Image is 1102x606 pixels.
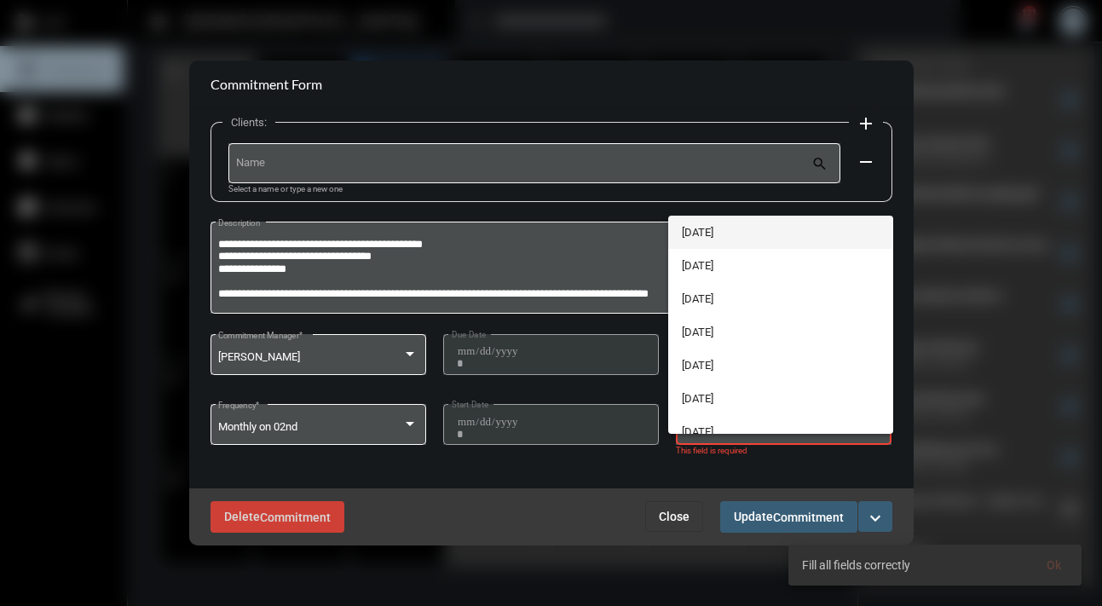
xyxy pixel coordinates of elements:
[682,382,880,415] span: [DATE]
[682,216,880,249] span: [DATE]
[682,315,880,349] span: [DATE]
[682,249,880,282] span: [DATE]
[682,415,880,448] span: [DATE]
[682,282,880,315] span: [DATE]
[682,349,880,382] span: [DATE]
